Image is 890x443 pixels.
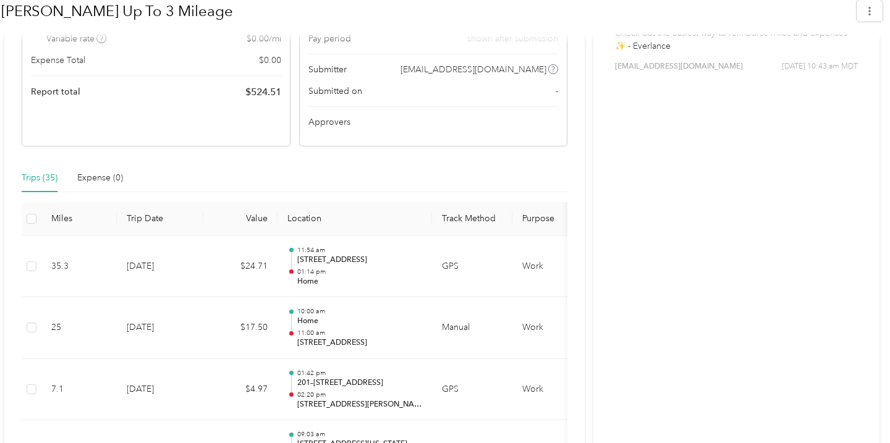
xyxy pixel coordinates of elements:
[203,359,278,421] td: $4.97
[203,236,278,298] td: $24.71
[512,359,605,421] td: Work
[297,246,422,255] p: 11:54 am
[117,236,203,298] td: [DATE]
[41,236,117,298] td: 35.3
[297,378,422,389] p: 201–[STREET_ADDRESS]
[297,430,422,439] p: 09:03 am
[203,202,278,236] th: Value
[259,54,281,67] span: $ 0.00
[512,236,605,298] td: Work
[31,85,80,98] span: Report total
[308,63,347,76] span: Submitter
[297,307,422,316] p: 10:00 am
[117,359,203,421] td: [DATE]
[615,61,743,72] span: [EMAIL_ADDRESS][DOMAIN_NAME]
[308,116,350,129] span: Approvers
[432,297,512,359] td: Manual
[297,316,422,327] p: Home
[278,202,432,236] th: Location
[297,390,422,399] p: 02:20 pm
[203,297,278,359] td: $17.50
[245,85,281,99] span: $ 524.51
[117,202,203,236] th: Trip Date
[22,171,57,185] div: Trips (35)
[782,61,858,72] span: [DATE] 10:43 am MDT
[556,85,558,98] span: -
[297,268,422,276] p: 01:14 pm
[297,276,422,287] p: Home
[400,63,546,76] span: [EMAIL_ADDRESS][DOMAIN_NAME]
[41,202,117,236] th: Miles
[308,85,362,98] span: Submitted on
[41,297,117,359] td: 25
[31,54,85,67] span: Expense Total
[512,202,605,236] th: Purpose
[512,297,605,359] td: Work
[297,369,422,378] p: 01:42 pm
[432,359,512,421] td: GPS
[77,171,123,185] div: Expense (0)
[432,236,512,298] td: GPS
[297,399,422,410] p: [STREET_ADDRESS][PERSON_NAME][PERSON_NAME]
[297,255,422,266] p: [STREET_ADDRESS]
[297,337,422,348] p: [STREET_ADDRESS]
[41,359,117,421] td: 7.1
[432,202,512,236] th: Track Method
[297,329,422,337] p: 11:00 am
[117,297,203,359] td: [DATE]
